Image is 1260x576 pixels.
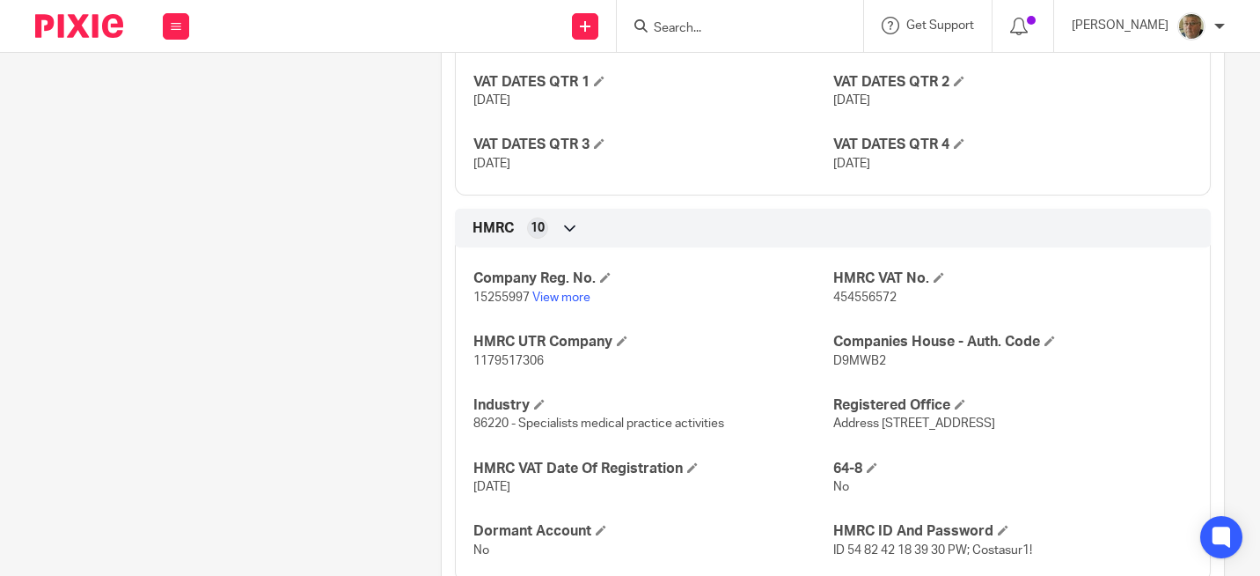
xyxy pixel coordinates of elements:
[833,136,1192,154] h4: VAT DATES QTR 4
[473,544,489,557] span: No
[906,19,974,32] span: Get Support
[833,544,1032,557] span: ID 54 82 42 18 39 30 PW; Costasur1!
[473,158,510,170] span: [DATE]
[473,355,544,367] span: 1179517306
[833,158,870,170] span: [DATE]
[1072,17,1168,34] p: [PERSON_NAME]
[833,270,1192,288] h4: HMRC VAT No.
[1177,12,1205,41] img: profile%20pic%204.JPG
[833,396,1192,415] h4: Registered Office
[473,136,832,154] h4: VAT DATES QTR 3
[473,333,832,351] h4: HMRC UTR Company
[652,21,810,37] input: Search
[35,14,123,38] img: Pixie
[833,522,1192,541] h4: HMRC ID And Password
[473,460,832,478] h4: HMRC VAT Date Of Registration
[472,219,514,238] span: HMRC
[833,355,886,367] span: D9MWB2
[473,417,724,430] span: 86220 - Specialists medical practice activities
[532,292,590,304] a: View more
[833,417,995,430] span: Address [STREET_ADDRESS]
[833,73,1192,92] h4: VAT DATES QTR 2
[473,481,510,493] span: [DATE]
[833,333,1192,351] h4: Companies House - Auth. Code
[833,94,870,107] span: [DATE]
[473,73,832,92] h4: VAT DATES QTR 1
[473,292,530,304] span: 15255997
[531,219,545,237] span: 10
[833,460,1192,478] h4: 64-8
[473,94,510,107] span: [DATE]
[473,396,832,415] h4: Industry
[473,270,832,288] h4: Company Reg. No.
[833,292,897,304] span: 454556572
[473,522,832,541] h4: Dormant Account
[833,481,849,493] span: No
